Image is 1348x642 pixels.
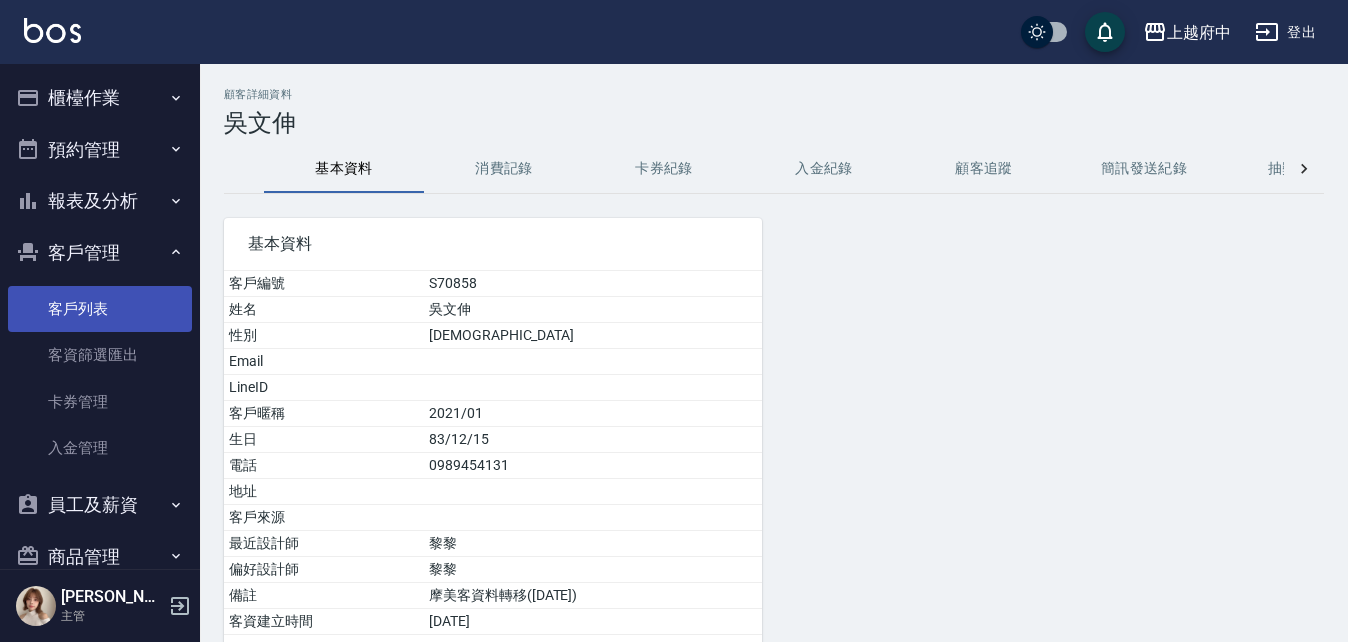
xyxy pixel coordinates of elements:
button: 基本資料 [264,145,424,193]
td: Email [224,349,424,375]
td: [DEMOGRAPHIC_DATA] [424,323,762,349]
h2: 顧客詳細資料 [224,88,1324,101]
td: S70858 [424,271,762,297]
a: 客戶列表 [8,286,192,332]
td: 地址 [224,479,424,505]
td: 生日 [224,427,424,453]
a: 卡券管理 [8,379,192,425]
button: 上越府中 [1135,12,1239,53]
td: 黎黎 [424,557,762,583]
span: 基本資料 [248,234,738,254]
td: 備註 [224,583,424,609]
button: 顧客追蹤 [904,145,1064,193]
td: 偏好設計師 [224,557,424,583]
img: Logo [24,18,81,43]
button: 客戶管理 [8,227,192,279]
td: 83/12/15 [424,427,762,453]
td: [DATE] [424,609,762,635]
a: 入金管理 [8,425,192,471]
td: LineID [224,375,424,401]
button: 報表及分析 [8,175,192,227]
td: 吳文伸 [424,297,762,323]
div: 上越府中 [1167,20,1231,45]
button: save [1085,12,1125,52]
h5: [PERSON_NAME] [61,587,163,607]
td: 0989454131 [424,453,762,479]
button: 預約管理 [8,124,192,176]
td: 客戶編號 [224,271,424,297]
p: 主管 [61,607,163,625]
td: 2021/01 [424,401,762,427]
button: 員工及薪資 [8,479,192,531]
button: 卡券紀錄 [584,145,744,193]
button: 入金紀錄 [744,145,904,193]
td: 電話 [224,453,424,479]
td: 最近設計師 [224,531,424,557]
h3: 吳文伸 [224,109,1324,137]
td: 性別 [224,323,424,349]
button: 櫃檯作業 [8,72,192,124]
td: 客資建立時間 [224,609,424,635]
td: 客戶暱稱 [224,401,424,427]
td: 黎黎 [424,531,762,557]
a: 客資篩選匯出 [8,332,192,378]
button: 簡訊發送紀錄 [1064,145,1224,193]
td: 姓名 [224,297,424,323]
button: 消費記錄 [424,145,584,193]
td: 客戶來源 [224,505,424,531]
td: 摩美客資料轉移([DATE]) [424,583,762,609]
img: Person [16,586,56,626]
button: 登出 [1247,14,1324,51]
button: 商品管理 [8,531,192,583]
